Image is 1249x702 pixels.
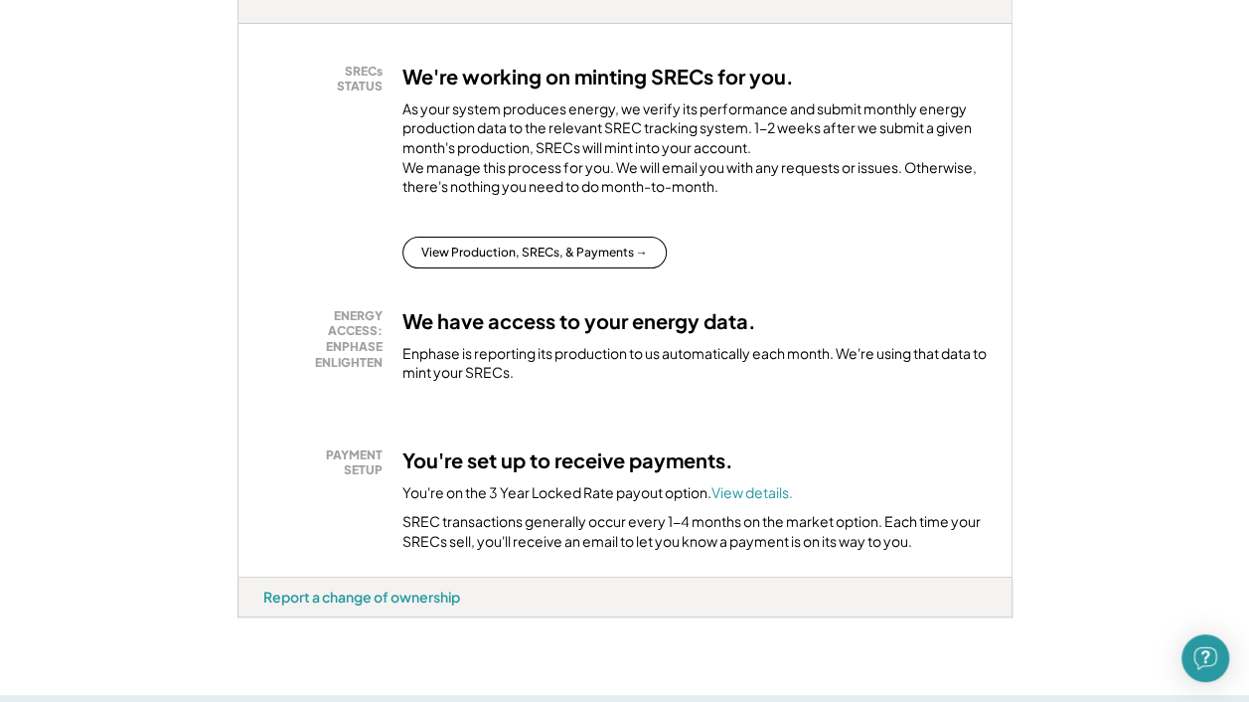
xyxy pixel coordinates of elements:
a: View details. [711,483,793,501]
div: l1ij7cnn - VA Distributed [237,617,299,625]
div: Enphase is reporting its production to us automatically each month. We're using that data to mint... [402,344,987,383]
div: SREC transactions generally occur every 1-4 months on the market option. Each time your SRECs sel... [402,512,987,551]
div: You're on the 3 Year Locked Rate payout option. [402,483,793,503]
h3: We have access to your energy data. [402,308,756,334]
div: As your system produces energy, we verify its performance and submit monthly energy production da... [402,99,987,207]
h3: We're working on minting SRECs for you. [402,64,794,89]
div: Report a change of ownership [263,588,460,606]
div: Open Intercom Messenger [1181,634,1229,682]
div: PAYMENT SETUP [273,447,383,478]
h3: You're set up to receive payments. [402,447,733,473]
div: ENERGY ACCESS: ENPHASE ENLIGHTEN [273,308,383,370]
button: View Production, SRECs, & Payments → [402,237,667,268]
div: SRECs STATUS [273,64,383,94]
